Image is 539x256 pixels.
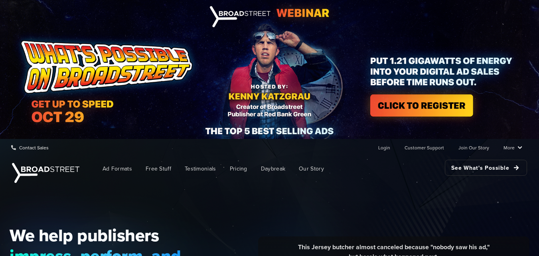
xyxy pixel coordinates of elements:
[179,160,222,178] a: Testimonials
[255,160,291,178] a: Daybreak
[503,139,522,155] a: More
[140,160,177,178] a: Free Stuff
[97,160,138,178] a: Ad Formats
[146,165,171,173] span: Free Stuff
[224,160,253,178] a: Pricing
[10,225,216,246] span: We help publishers
[103,165,132,173] span: Ad Formats
[445,160,527,176] a: See What's Possible
[293,160,330,178] a: Our Story
[12,163,79,183] img: Broadstreet | The Ad Manager for Small Publishers
[11,139,49,155] a: Contact Sales
[458,139,489,155] a: Join Our Story
[230,165,247,173] span: Pricing
[378,139,390,155] a: Login
[185,165,216,173] span: Testimonials
[261,165,285,173] span: Daybreak
[84,156,527,182] nav: Main
[299,165,324,173] span: Our Story
[405,139,444,155] a: Customer Support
